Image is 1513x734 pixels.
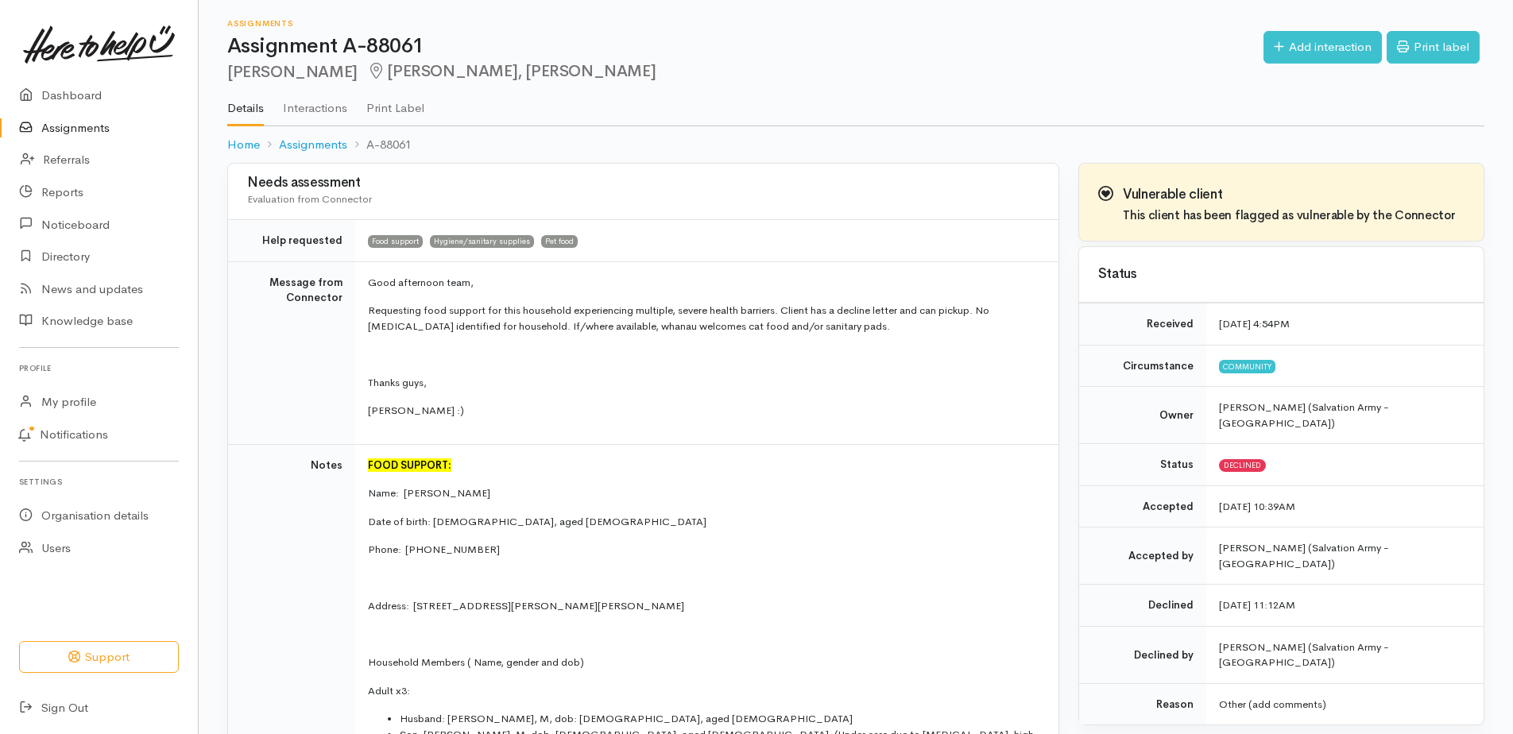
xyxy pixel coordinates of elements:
h1: Assignment A-88061 [227,35,1263,58]
td: Status [1079,444,1206,486]
p: Date of birth: [DEMOGRAPHIC_DATA], aged [DEMOGRAPHIC_DATA] [368,514,1039,530]
span: Community [1219,360,1275,373]
a: Print Label [366,80,424,125]
h3: Vulnerable client [1123,187,1455,203]
p: Phone: [PHONE_NUMBER] [368,542,1039,558]
h2: [PERSON_NAME] [227,63,1263,81]
h3: Status [1098,267,1465,282]
p: Thanks guys, [368,375,1039,391]
h3: Needs assessment [247,176,1039,191]
h6: Profile [19,357,179,379]
h6: Assignments [227,19,1263,28]
td: [PERSON_NAME] (Salvation Army - [GEOGRAPHIC_DATA]) [1206,527,1484,585]
span: Pet food [541,235,578,248]
a: Home [227,136,260,154]
td: Received [1079,303,1206,346]
a: Details [227,80,264,126]
td: Circumstance [1079,345,1206,387]
td: Help requested [228,220,355,262]
p: Household Members ( Name, gender and dob) [368,655,1039,670]
li: A-88061 [347,136,412,154]
span: Food support [368,235,423,248]
button: Support [19,641,179,674]
a: Print label [1387,31,1480,64]
span: Declined [1219,459,1266,472]
td: Reason [1079,683,1206,724]
p: Requesting food support for this household experiencing multiple, severe health barriers. Client ... [368,303,1039,334]
a: Add interaction [1263,31,1382,64]
time: [DATE] 11:12AM [1219,598,1295,612]
td: Accepted by [1079,527,1206,585]
td: Owner [1079,387,1206,444]
p: [PERSON_NAME] :) [368,403,1039,419]
p: Name: [PERSON_NAME] [368,485,1039,501]
h4: This client has been flagged as vulnerable by the Connector [1123,209,1455,222]
p: Good afternoon team, [368,275,1039,291]
td: Declined by [1079,626,1206,683]
time: [DATE] 4:54PM [1219,317,1290,330]
span: Evaluation from Connector [247,192,372,206]
span: [PERSON_NAME] (Salvation Army - [GEOGRAPHIC_DATA]) [1219,400,1389,430]
td: Accepted [1079,485,1206,527]
td: Declined [1079,585,1206,627]
span: [PERSON_NAME], [PERSON_NAME] [367,61,656,81]
time: [DATE] 10:39AM [1219,500,1295,513]
td: Other (add comments) [1206,683,1484,724]
a: Interactions [283,80,347,125]
td: [PERSON_NAME] (Salvation Army - [GEOGRAPHIC_DATA]) [1206,626,1484,683]
p: Address: [STREET_ADDRESS][PERSON_NAME][PERSON_NAME] [368,598,1039,614]
nav: breadcrumb [227,126,1484,164]
font: FOOD SUPPORT: [368,458,451,472]
span: Hygiene/sanitary supplies [430,235,534,248]
td: Message from Connector [228,261,355,444]
p: Adult x3: [368,683,1039,699]
a: Assignments [279,136,347,154]
h6: Settings [19,471,179,493]
li: Husband: [PERSON_NAME], M, dob: [DEMOGRAPHIC_DATA], aged [DEMOGRAPHIC_DATA] [400,711,1039,727]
